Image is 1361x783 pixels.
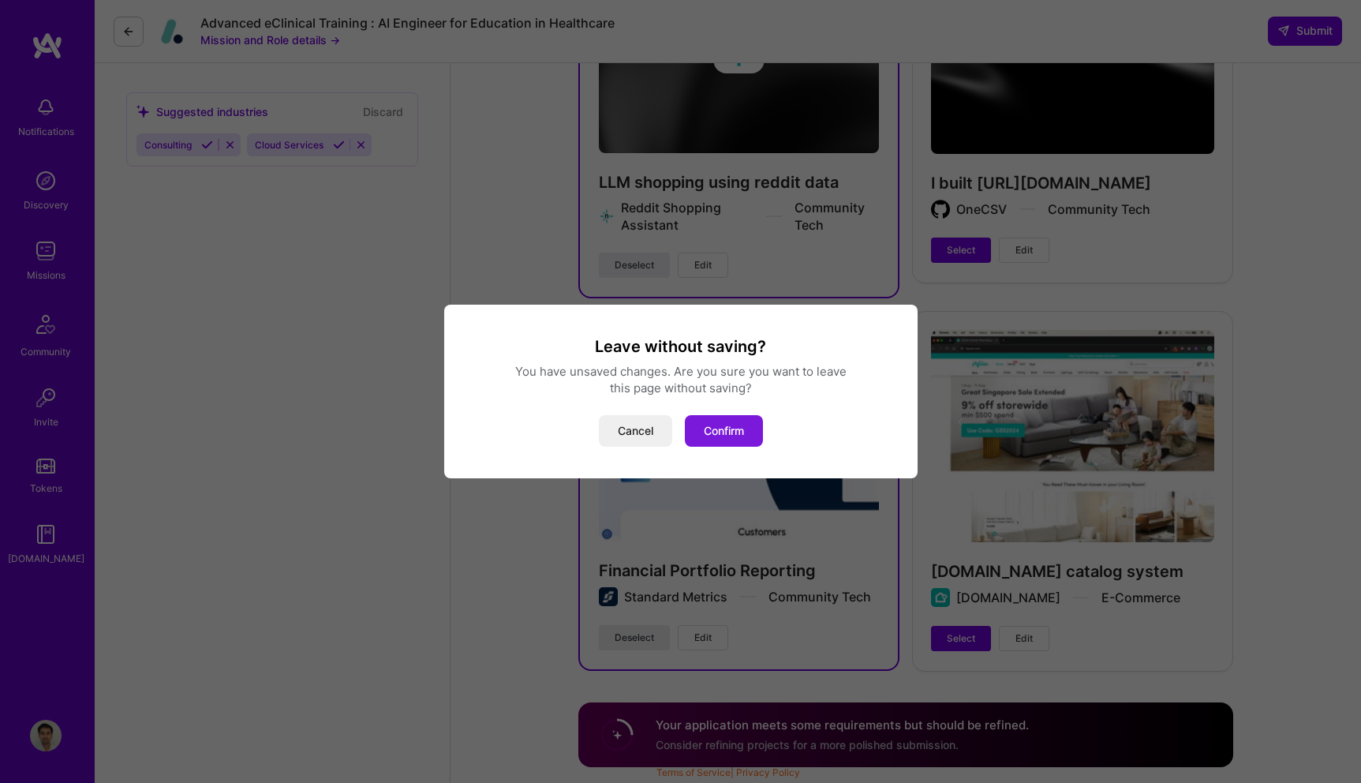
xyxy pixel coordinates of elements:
[463,380,899,396] div: this page without saving?
[463,363,899,380] div: You have unsaved changes. Are you sure you want to leave
[685,415,763,447] button: Confirm
[599,415,672,447] button: Cancel
[463,336,899,357] h3: Leave without saving?
[444,305,918,478] div: modal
